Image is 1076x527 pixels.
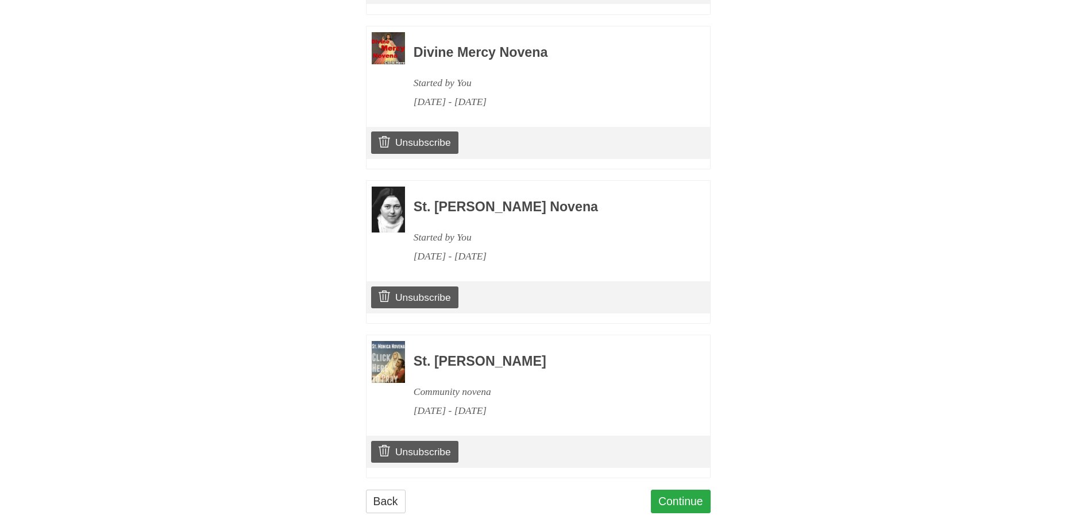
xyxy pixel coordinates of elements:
[651,490,711,513] a: Continue
[414,247,679,266] div: [DATE] - [DATE]
[366,490,406,513] a: Back
[371,441,458,463] a: Unsubscribe
[414,92,679,111] div: [DATE] - [DATE]
[371,286,458,308] a: Unsubscribe
[414,382,679,401] div: Community novena
[414,401,679,420] div: [DATE] - [DATE]
[372,341,405,383] img: Novena image
[414,45,679,60] h3: Divine Mercy Novena
[372,187,405,232] img: Novena image
[372,32,405,64] img: Novena image
[414,73,679,92] div: Started by You
[414,200,679,215] h3: St. [PERSON_NAME] Novena
[371,131,458,153] a: Unsubscribe
[414,354,679,369] h3: St. [PERSON_NAME]
[414,228,679,247] div: Started by You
